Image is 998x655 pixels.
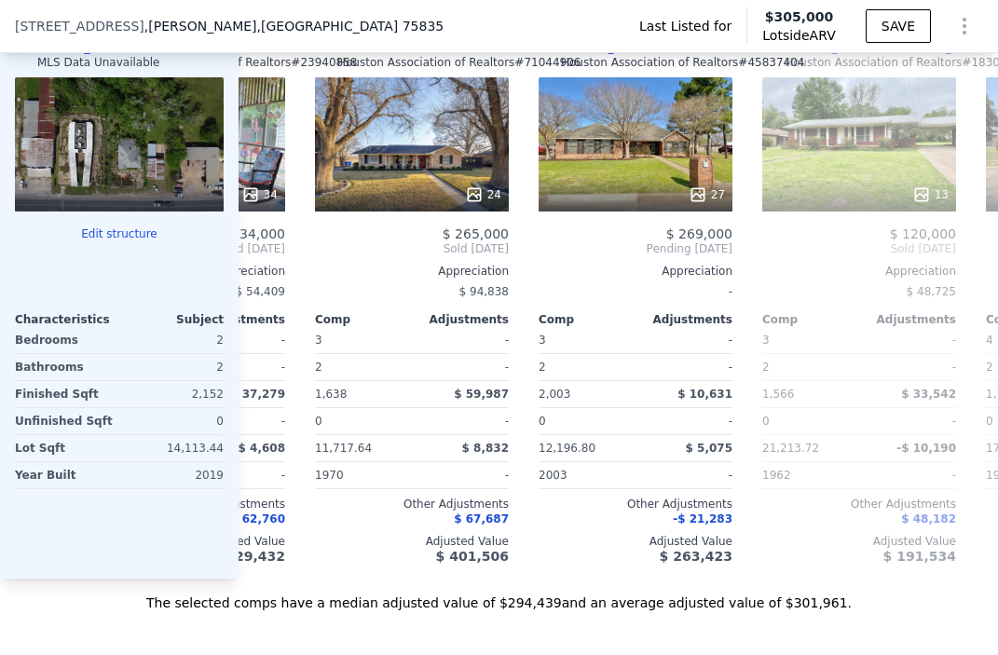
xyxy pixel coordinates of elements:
div: - [416,327,509,353]
div: - [416,354,509,380]
span: 12,196.80 [539,442,595,455]
div: 2 [123,327,224,353]
span: 3 [315,334,322,347]
div: 13 [912,185,949,204]
button: SAVE [866,9,931,43]
span: $ 10,631 [677,388,732,401]
span: $ 48,725 [907,285,956,298]
span: [STREET_ADDRESS] [15,17,144,35]
span: $ 269,000 [666,226,732,241]
div: 2019 [123,462,224,488]
div: Other Adjustments [539,497,732,512]
div: Houston Association of Realtors # 45837404 [561,55,804,70]
div: 2003 [539,462,632,488]
span: Last Listed for [639,17,731,35]
div: Finished Sqft [15,381,116,407]
span: $ 8,832 [462,442,509,455]
div: 2,152 [123,381,224,407]
div: - [863,408,956,434]
span: 3 [539,334,546,347]
div: - [192,354,285,380]
div: Other Adjustments [762,497,956,512]
span: $ 33,542 [901,388,956,401]
div: Year Built [15,462,116,488]
div: - [416,408,509,434]
div: Comp [315,312,412,327]
span: -$ 4,608 [234,442,285,455]
div: 2 [539,354,632,380]
span: 0 [315,415,322,428]
span: 11,717.64 [315,442,372,455]
div: 24 [465,185,501,204]
span: 1,638 [315,388,347,401]
div: Adjusted Value [762,534,956,549]
div: - [539,279,732,305]
div: 0 [123,408,224,434]
div: Adjustments [636,312,732,327]
div: 2 [123,354,224,380]
div: - [192,462,285,488]
div: Subject [119,312,224,327]
span: $305,000 [765,9,834,24]
div: Bedrooms [15,327,116,353]
span: 4 [986,334,993,347]
div: - [192,408,285,434]
span: $ 263,423 [660,549,732,564]
div: MLS Data Unavailable [37,55,160,70]
div: - [639,354,732,380]
div: Lot Sqft [15,435,116,461]
span: -$ 21,283 [673,512,732,525]
div: - [416,462,509,488]
span: $ 62,760 [230,512,285,525]
div: - [863,327,956,353]
div: - [639,327,732,353]
div: 1970 [315,462,408,488]
span: $ 37,279 [230,388,285,401]
span: $ 94,838 [459,285,509,298]
span: $ 134,000 [219,226,285,241]
div: Adjusted Value [539,534,732,549]
span: $ 48,182 [901,512,956,525]
div: Adjustments [859,312,956,327]
div: 34 [241,185,278,204]
span: Sold [DATE] [762,241,956,256]
span: Lotside ARV [762,26,835,45]
div: 2 [762,354,855,380]
div: Characteristics [15,312,119,327]
span: -$ 10,190 [896,442,956,455]
div: Appreciation [762,264,956,279]
span: $ 59,987 [454,388,509,401]
span: 0 [762,415,770,428]
button: Edit structure [15,226,224,241]
div: 2 [315,354,408,380]
span: $ 265,000 [443,226,509,241]
div: - [192,327,285,353]
span: $ 191,534 [883,549,956,564]
span: 1,566 [762,388,794,401]
div: - [863,462,956,488]
span: $ 5,075 [686,442,732,455]
span: Sold [DATE] [315,241,509,256]
span: 0 [539,415,546,428]
div: Comp [762,312,859,327]
span: Pending [DATE] [539,241,732,256]
span: $ 229,432 [212,549,285,564]
div: Unfinished Sqft [15,408,116,434]
span: 21,213.72 [762,442,819,455]
div: - [639,408,732,434]
div: 14,113.44 [123,435,224,461]
div: Comp [539,312,636,327]
span: , [GEOGRAPHIC_DATA] 75835 [257,19,444,34]
span: 3 [762,334,770,347]
div: Adjustments [412,312,509,327]
span: $ 120,000 [890,226,956,241]
span: 2,003 [539,388,570,401]
div: Appreciation [315,264,509,279]
div: Appreciation [539,264,732,279]
span: $ 54,409 [236,285,285,298]
div: Other Adjustments [315,497,509,512]
div: Bathrooms [15,354,116,380]
span: 0 [986,415,993,428]
span: $ 401,506 [436,549,509,564]
div: - [639,462,732,488]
